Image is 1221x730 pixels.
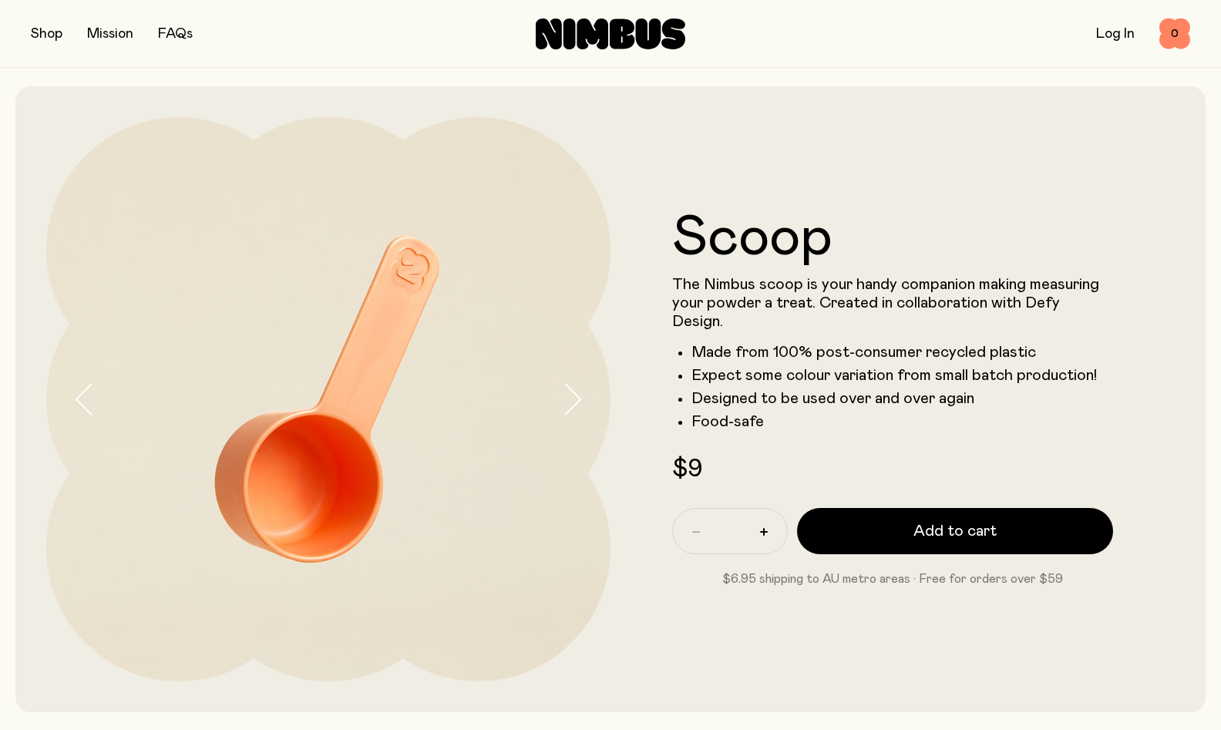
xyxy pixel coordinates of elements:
[797,508,1113,554] button: Add to cart
[672,457,702,482] span: $9
[158,27,193,41] a: FAQs
[691,366,1113,385] li: Expect some colour variation from small batch production!
[87,27,133,41] a: Mission
[691,389,1113,408] li: Designed to be used over and over again
[672,275,1113,331] p: The Nimbus scoop is your handy companion making measuring your powder a treat. Created in collabo...
[1159,19,1190,49] button: 0
[1096,27,1135,41] a: Log In
[672,210,1113,266] h1: Scoop
[691,343,1113,362] li: Made from 100% post-consumer recycled plastic
[913,520,997,542] span: Add to cart
[691,412,1113,431] li: Food-safe
[672,570,1113,588] p: $6.95 shipping to AU metro areas · Free for orders over $59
